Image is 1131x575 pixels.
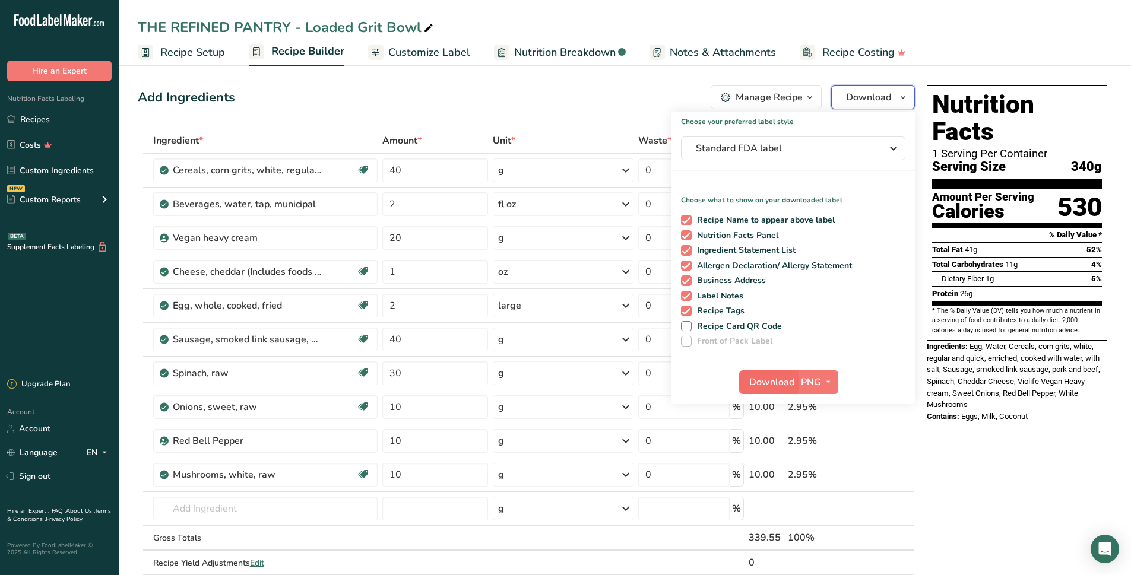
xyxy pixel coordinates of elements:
[932,289,958,298] span: Protein
[692,291,744,301] span: Label Notes
[52,507,66,515] a: FAQ .
[498,332,504,347] div: g
[498,197,516,211] div: fl oz
[932,260,1003,269] span: Total Carbohydrates
[692,261,853,271] span: Allergen Declaration/ Allergy Statement
[749,400,782,414] div: 10.00
[650,39,776,66] a: Notes & Attachments
[942,274,984,283] span: Dietary Fiber
[7,185,25,192] div: NEW
[8,233,26,240] div: BETA
[1071,160,1102,174] span: 340g
[788,468,858,482] div: 2.95%
[932,192,1034,203] div: Amount Per Serving
[368,39,470,66] a: Customize Label
[388,45,470,61] span: Customize Label
[749,468,782,482] div: 10.00
[498,501,504,516] div: g
[173,434,321,448] div: Red Bell Pepper
[800,39,906,66] a: Recipe Costing
[965,245,977,254] span: 41g
[711,85,822,109] button: Manage Recipe
[271,43,344,59] span: Recipe Builder
[498,468,504,482] div: g
[1057,192,1102,223] div: 530
[797,370,838,394] button: PNG
[1091,274,1102,283] span: 5%
[801,375,821,389] span: PNG
[671,185,915,205] p: Choose what to show on your downloaded label
[7,507,111,523] a: Terms & Conditions .
[7,442,58,463] a: Language
[670,45,776,61] span: Notes & Attachments
[173,366,321,380] div: Spinach, raw
[514,45,616,61] span: Nutrition Breakdown
[671,112,915,127] h1: Choose your preferred label style
[932,160,1006,174] span: Serving Size
[7,379,70,390] div: Upgrade Plan
[986,274,994,283] span: 1g
[153,532,378,544] div: Gross Totals
[498,231,504,245] div: g
[831,85,915,109] button: Download
[932,91,1102,145] h1: Nutrition Facts
[138,39,225,66] a: Recipe Setup
[822,45,895,61] span: Recipe Costing
[498,400,504,414] div: g
[138,17,436,38] div: THE REFINED PANTRY - Loaded Grit Bowl
[927,412,959,421] span: Contains:
[66,507,94,515] a: About Us .
[173,265,321,279] div: Cheese, cheddar (Includes foods for USDA's Food Distribution Program)
[932,228,1102,242] section: % Daily Value *
[932,306,1102,335] section: * The % Daily Value (DV) tells you how much a nutrient in a serving of food contributes to a dail...
[138,88,235,107] div: Add Ingredients
[250,557,264,568] span: Edit
[498,298,521,313] div: large
[846,90,891,104] span: Download
[173,400,321,414] div: Onions, sweet, raw
[498,163,504,177] div: g
[788,400,858,414] div: 2.95%
[696,141,874,155] span: Standard FDA label
[249,38,344,66] a: Recipe Builder
[788,530,858,545] div: 100%
[46,515,83,523] a: Privacy Policy
[498,265,508,279] div: oz
[692,275,766,286] span: Business Address
[7,61,112,81] button: Hire an Expert
[932,245,963,254] span: Total Fat
[692,245,796,256] span: Ingredient Statement List
[494,39,626,66] a: Nutrition Breakdown
[87,446,112,460] div: EN
[932,148,1102,160] div: 1 Serving Per Container
[692,321,782,332] span: Recipe Card QR Code
[692,306,745,316] span: Recipe Tags
[160,45,225,61] span: Recipe Setup
[749,555,782,570] div: 0
[7,542,112,556] div: Powered By FoodLabelMaker © 2025 All Rights Reserved
[681,136,905,160] button: Standard FDA label
[692,336,773,347] span: Front of Pack Label
[153,497,378,520] input: Add Ingredient
[1086,245,1102,254] span: 52%
[961,412,1028,421] span: Eggs, Milk, Coconut
[692,215,835,225] span: Recipe Name to appear above label
[1005,260,1018,269] span: 11g
[173,298,321,313] div: Egg, whole, cooked, fried
[960,289,972,298] span: 26g
[1091,535,1119,563] div: Open Intercom Messenger
[173,468,321,482] div: Mushrooms, white, raw
[153,557,378,569] div: Recipe Yield Adjustments
[173,197,321,211] div: Beverages, water, tap, municipal
[927,342,968,351] span: Ingredients:
[749,530,782,545] div: 339.55
[749,434,782,448] div: 10.00
[382,134,422,148] span: Amount
[749,375,794,389] span: Download
[638,134,682,148] div: Waste
[7,193,81,206] div: Custom Reports
[498,366,504,380] div: g
[692,230,779,241] span: Nutrition Facts Panel
[153,134,203,148] span: Ingredient
[927,342,1100,409] span: Egg, Water, Cereals, corn grits, white, regular and quick, enriched, cooked with water, with salt...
